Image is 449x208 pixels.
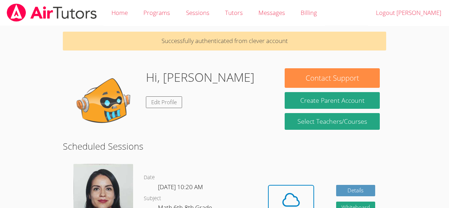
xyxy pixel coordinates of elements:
img: airtutors_banner-c4298cdbf04f3fff15de1276eac7730deb9818008684d7c2e4769d2f7ddbe033.png [6,4,98,22]
dt: Date [144,173,155,182]
span: Messages [258,9,285,17]
p: Successfully authenticated from clever account [63,32,386,50]
h1: Hi, [PERSON_NAME] [146,68,254,86]
a: Edit Profile [146,96,182,108]
a: Select Teachers/Courses [285,113,379,130]
dt: Subject [144,194,161,203]
button: Contact Support [285,68,379,88]
a: Details [336,185,375,197]
img: default.png [69,68,140,139]
h2: Scheduled Sessions [63,139,386,153]
button: Create Parent Account [285,92,379,109]
span: [DATE] 10:20 AM [158,183,203,191]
